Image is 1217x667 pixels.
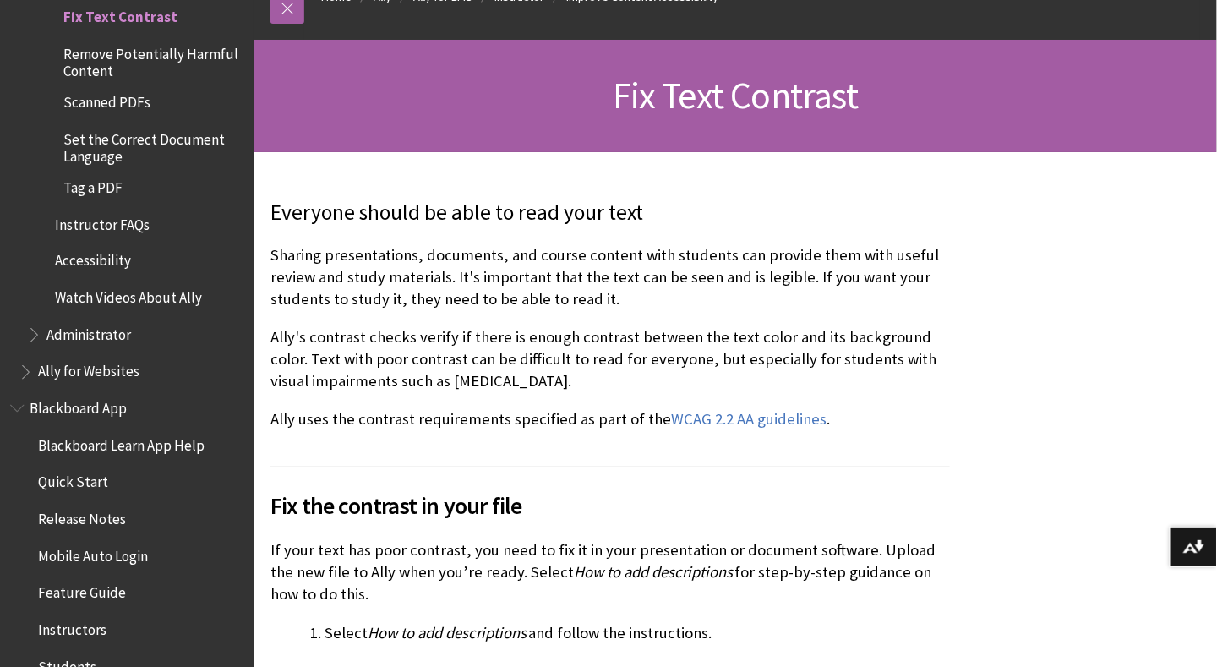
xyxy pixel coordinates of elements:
span: Feature Guide [38,580,126,603]
span: Remove Potentially Harmful Content [63,40,242,79]
span: Blackboard Learn App Help [38,432,205,455]
span: Set the Correct Document Language [63,125,242,165]
span: Scanned PDFs [63,89,150,112]
span: Tag a PDF [63,173,123,196]
p: Ally's contrast checks verify if there is enough contrast between the text color and its backgrou... [270,326,950,393]
span: Watch Videos About Ally [55,284,202,307]
p: Sharing presentations, documents, and course content with students can provide them with useful r... [270,244,950,311]
span: Release Notes [38,506,126,528]
span: Fix Text Contrast [613,72,858,118]
li: Select and follow the instructions. [325,621,950,645]
p: Everyone should be able to read your text [270,198,950,228]
p: If your text has poor contrast, you need to fix it in your presentation or document software. Upl... [270,539,950,606]
span: Instructor FAQs [55,210,150,233]
span: Ally for Websites [38,358,139,381]
span: How to add descriptions [574,562,733,582]
a: WCAG 2.2 AA guidelines [671,409,827,429]
span: Blackboard App [30,395,127,418]
span: Accessibility [55,248,131,271]
p: Ally uses the contrast requirements specified as part of the . [270,408,950,430]
span: Administrator [46,321,131,344]
span: Instructors [38,616,106,639]
span: Fix Text Contrast [63,3,177,26]
span: Mobile Auto Login [38,543,148,566]
span: How to add descriptions [368,623,527,642]
span: Quick Start [38,469,108,492]
span: Fix the contrast in your file [270,488,950,523]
